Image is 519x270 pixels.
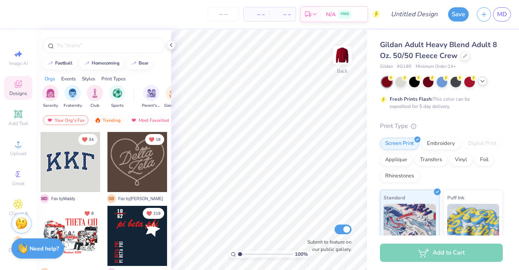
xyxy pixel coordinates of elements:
[91,115,124,125] div: Trending
[497,10,507,19] span: MD
[94,117,101,123] img: trending.gif
[380,63,393,70] span: Gildan
[91,212,94,216] span: 8
[164,85,183,109] button: filter button
[131,61,137,66] img: trend_line.gif
[10,150,26,157] span: Upload
[380,154,412,166] div: Applique
[447,193,464,202] span: Puff Ink
[422,138,460,150] div: Embroidery
[55,61,73,65] div: football
[9,90,27,97] span: Designs
[61,75,76,82] div: Events
[390,96,433,102] strong: Fresh Prints Flash:
[109,85,125,109] button: filter button
[92,61,120,65] div: homecoming
[64,103,82,109] span: Fraternity
[127,115,173,125] div: Most Favorited
[79,57,123,69] button: homecoming
[9,120,28,127] span: Add Text
[341,11,349,17] span: FREE
[139,61,148,65] div: bear
[415,154,447,166] div: Transfers
[43,57,76,69] button: football
[249,10,265,19] span: – –
[208,7,239,22] input: – –
[9,247,28,253] span: Decorate
[384,6,444,22] input: Untitled Design
[142,85,161,109] button: filter button
[142,85,161,109] div: filter for Parent's Weekend
[90,89,99,98] img: Club Image
[40,194,49,203] span: M D
[450,154,472,166] div: Vinyl
[46,89,55,98] img: Sorority Image
[42,85,58,109] div: filter for Sorority
[64,85,82,109] div: filter for Fraternity
[337,67,347,75] div: Back
[126,57,152,69] button: bear
[380,121,503,131] div: Print Type
[493,7,511,22] a: MD
[68,89,77,98] img: Fraternity Image
[12,180,25,187] span: Greek
[9,60,28,67] span: Image AI
[87,85,103,109] button: filter button
[142,103,161,109] span: Parent's Weekend
[169,89,178,98] img: Game Day Image
[82,75,95,82] div: Styles
[56,41,160,50] input: Try "Alpha"
[303,238,352,253] label: Submit to feature on our public gallery.
[43,115,88,125] div: Your Org's Fav
[4,210,32,223] span: Clipart & logos
[295,251,308,258] span: 100 %
[416,63,456,70] span: Minimum Order: 24 +
[380,138,419,150] div: Screen Print
[101,75,126,82] div: Print Types
[64,85,82,109] button: filter button
[84,61,90,66] img: trend_line.gif
[131,117,137,123] img: most_fav.gif
[326,10,336,19] span: N/A
[164,103,183,109] span: Game Day
[107,194,116,203] span: S B
[147,89,156,98] img: Parent's Weekend Image
[463,138,502,150] div: Digital Print
[447,204,500,244] img: Puff Ink
[380,170,419,182] div: Rhinestones
[109,85,125,109] div: filter for Sports
[384,204,436,244] img: Standard
[390,95,489,110] div: This color can be expedited for 5 day delivery.
[90,103,99,109] span: Club
[275,10,291,19] span: – –
[30,245,59,253] strong: Need help?
[51,196,75,202] span: Fav by Maddy
[380,40,497,60] span: Gildan Adult Heavy Blend Adult 8 Oz. 50/50 Fleece Crew
[87,85,103,109] div: filter for Club
[475,154,494,166] div: Foil
[81,208,97,219] button: Unlike
[118,196,163,202] span: Fav by [PERSON_NAME]
[42,85,58,109] button: filter button
[448,7,469,22] button: Save
[47,117,53,123] img: most_fav.gif
[334,47,350,63] img: Back
[111,103,124,109] span: Sports
[47,61,54,66] img: trend_line.gif
[45,75,55,82] div: Orgs
[164,85,183,109] div: filter for Game Day
[384,193,405,202] span: Standard
[113,89,122,98] img: Sports Image
[397,63,412,70] span: # G180
[43,103,58,109] span: Sorority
